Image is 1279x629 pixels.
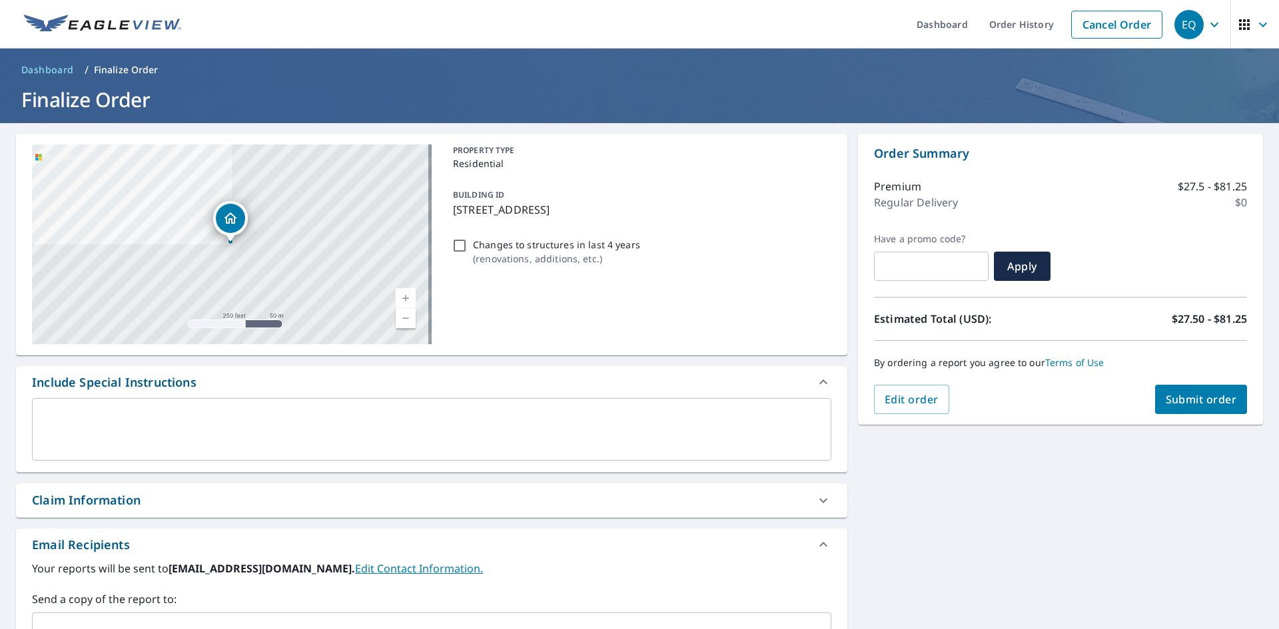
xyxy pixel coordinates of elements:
[32,491,141,509] div: Claim Information
[32,591,831,607] label: Send a copy of the report to:
[453,144,826,156] p: PROPERTY TYPE
[473,252,640,266] p: ( renovations, additions, etc. )
[1174,10,1204,39] div: EQ
[32,560,831,576] label: Your reports will be sent to
[169,561,355,576] b: [EMAIL_ADDRESS][DOMAIN_NAME].
[1172,311,1247,327] p: $27.50 - $81.25
[32,373,197,391] div: Include Special Instructions
[16,483,847,517] div: Claim Information
[1045,356,1104,369] a: Terms of Use
[213,201,248,242] div: Dropped pin, building 1, Residential property, 64 Dallas Ave Waterbury, CT 06705
[16,86,1263,113] h1: Finalize Order
[874,385,949,414] button: Edit order
[32,536,130,554] div: Email Recipients
[396,288,416,308] a: Current Level 17, Zoom In
[396,308,416,328] a: Current Level 17, Zoom Out
[453,202,826,218] p: [STREET_ADDRESS]
[1235,194,1247,210] p: $0
[94,63,159,77] p: Finalize Order
[16,366,847,398] div: Include Special Instructions
[874,357,1247,369] p: By ordering a report you agree to our
[355,561,483,576] a: EditContactInfo
[874,178,921,194] p: Premium
[1005,259,1040,274] span: Apply
[16,528,847,560] div: Email Recipients
[1071,11,1162,39] a: Cancel Order
[1178,178,1247,194] p: $27.5 - $81.25
[16,59,1263,81] nav: breadcrumb
[874,194,958,210] p: Regular Delivery
[874,311,1061,327] p: Estimated Total (USD):
[24,15,181,35] img: EV Logo
[85,62,89,78] li: /
[453,189,504,200] p: BUILDING ID
[874,144,1247,162] p: Order Summary
[473,238,640,252] p: Changes to structures in last 4 years
[1155,385,1248,414] button: Submit order
[874,233,989,245] label: Have a promo code?
[994,252,1051,281] button: Apply
[885,392,939,407] span: Edit order
[453,156,826,170] p: Residential
[16,59,79,81] a: Dashboard
[1166,392,1237,407] span: Submit order
[21,63,74,77] span: Dashboard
